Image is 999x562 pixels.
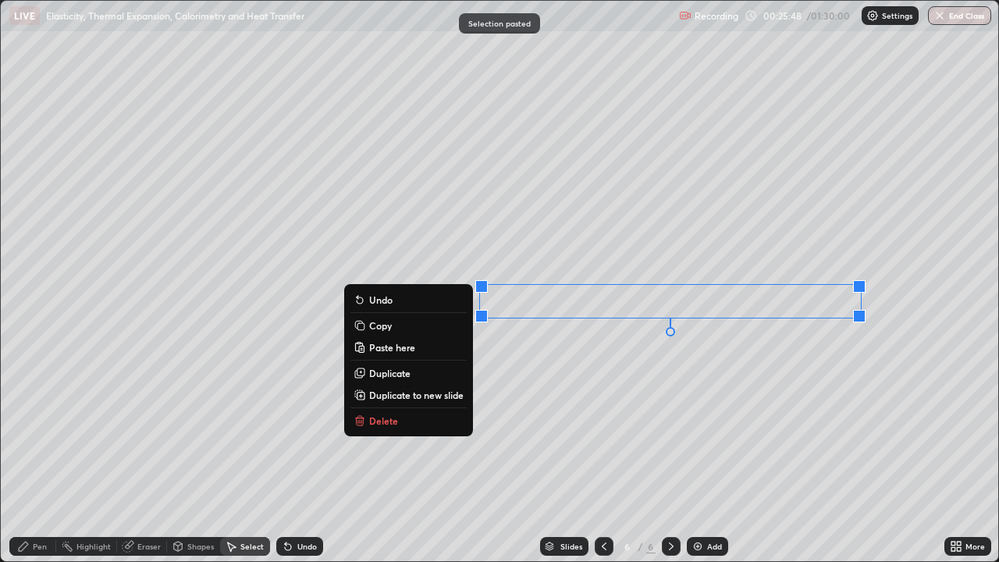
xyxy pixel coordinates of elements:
[350,411,467,430] button: Delete
[297,542,317,550] div: Undo
[369,389,464,401] p: Duplicate to new slide
[691,540,704,553] img: add-slide-button
[638,542,643,551] div: /
[137,542,161,550] div: Eraser
[933,9,946,22] img: end-class-cross
[369,367,411,379] p: Duplicate
[369,319,392,332] p: Copy
[695,10,738,22] p: Recording
[240,542,264,550] div: Select
[646,539,656,553] div: 6
[350,316,467,335] button: Copy
[33,542,47,550] div: Pen
[46,9,304,22] p: Elasticity, Thermal Expansion, Calorimetry and Heat Transfer
[928,6,991,25] button: End Class
[187,542,214,550] div: Shapes
[350,364,467,382] button: Duplicate
[369,414,398,427] p: Delete
[707,542,722,550] div: Add
[620,542,635,551] div: 6
[350,290,467,309] button: Undo
[882,12,912,20] p: Settings
[866,9,879,22] img: class-settings-icons
[560,542,582,550] div: Slides
[679,9,691,22] img: recording.375f2c34.svg
[76,542,111,550] div: Highlight
[350,386,467,404] button: Duplicate to new slide
[369,341,415,354] p: Paste here
[350,338,467,357] button: Paste here
[14,9,35,22] p: LIVE
[369,293,393,306] p: Undo
[965,542,985,550] div: More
